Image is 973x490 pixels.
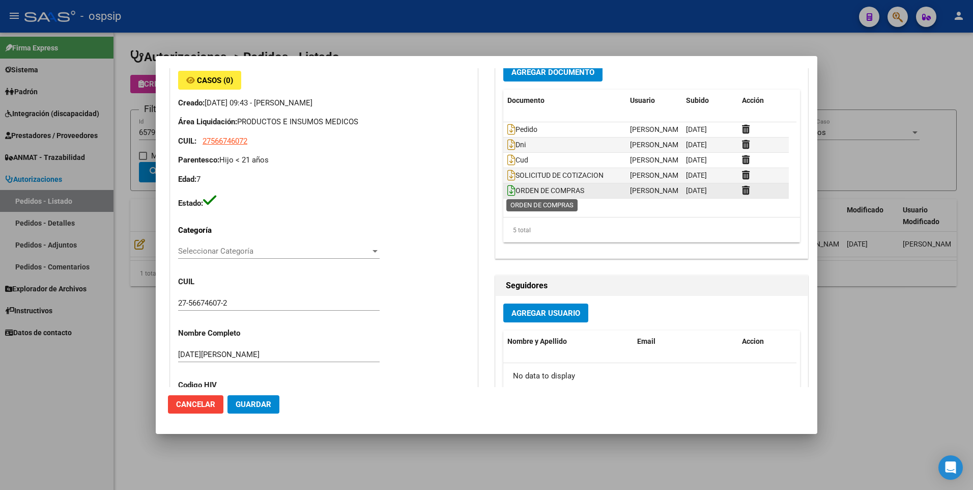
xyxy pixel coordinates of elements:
span: Agregar Usuario [511,309,580,318]
div: 5 total [503,217,800,243]
p: PRODUCTOS E INSUMOS MEDICOS [178,116,470,128]
span: [PERSON_NAME] [630,171,684,179]
button: Agregar Documento [503,63,603,81]
p: Hijo < 21 años [178,154,470,166]
span: Pedido [507,125,537,133]
h2: Seguidores [506,280,797,292]
p: Codigo HIV [178,379,266,391]
datatable-header-cell: Subido [682,90,738,112]
span: [PERSON_NAME] [630,186,684,195]
button: Casos (0) [178,71,241,90]
span: Usuario [630,96,655,104]
p: [DATE] 09:43 - [PERSON_NAME] [178,97,470,109]
button: Agregar Usuario [503,304,588,322]
datatable-header-cell: Email [633,331,738,352]
span: Nombre y Apellido [507,337,567,345]
span: Seleccionar Categoría [178,247,370,256]
span: Guardar [236,400,271,409]
button: Guardar [227,395,279,414]
div: Open Intercom Messenger [938,455,963,480]
span: [DATE] [686,156,707,164]
span: Acción [742,96,764,104]
span: 27566746072 [203,137,247,146]
span: Documento [507,96,545,104]
p: Categoría [178,225,266,236]
strong: Estado: [178,199,203,208]
strong: CUIL: [178,137,196,146]
p: CUIL [178,276,266,288]
span: Agregar Documento [511,68,594,77]
datatable-header-cell: Nombre y Apellido [503,331,634,352]
span: [PERSON_NAME] [630,141,684,149]
datatable-header-cell: Documento [503,90,626,112]
strong: Edad: [178,175,196,184]
span: Email [637,337,655,345]
span: Dni [507,141,526,149]
span: Subido [686,96,709,104]
span: [DATE] [686,141,707,149]
span: [DATE] [686,171,707,179]
datatable-header-cell: Usuario [626,90,682,112]
datatable-header-cell: Accion [738,331,789,352]
span: Casos (0) [197,76,233,85]
span: [PERSON_NAME] [630,125,684,133]
span: Accion [742,337,764,345]
button: Cancelar [168,395,223,414]
strong: Creado: [178,98,205,107]
span: Cud [507,156,528,164]
div: No data to display [503,363,796,389]
p: Nombre Completo [178,328,266,339]
span: ORDEN DE COMPRAS [507,186,584,195]
p: 7 [178,174,470,185]
span: [DATE] [686,186,707,195]
span: [PERSON_NAME] [630,156,684,164]
datatable-header-cell: Acción [738,90,789,112]
strong: Área Liquidación: [178,117,237,126]
span: Cancelar [176,400,215,409]
span: [DATE] [686,125,707,133]
span: SOLICITUD DE COTIZACION [507,171,604,179]
strong: Parentesco: [178,155,219,165]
